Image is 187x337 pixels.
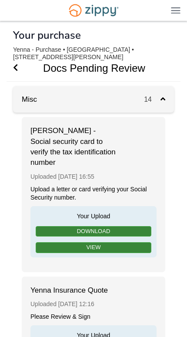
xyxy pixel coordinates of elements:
div: Please Review & Sign [30,313,157,321]
span: Yenna Insurance Quote [30,285,117,296]
div: Uploaded [DATE] 16:55 [30,168,157,185]
span: [PERSON_NAME] - Social security card to verify the tax identification number [30,126,117,168]
h1: Docs Pending Review [7,55,170,81]
a: Misc [13,95,37,103]
img: Mobile Dropdown Menu [171,7,180,13]
a: View [36,242,151,253]
a: Go Back [13,55,18,81]
div: Yenna - Purchase • [GEOGRAPHIC_DATA] • [STREET_ADDRESS][PERSON_NAME] [13,46,174,61]
span: Your Upload [35,210,152,220]
span: 14 [144,96,160,103]
a: Download [36,226,151,237]
h1: Your purchase [13,30,81,41]
div: Uploaded [DATE] 12:16 [30,296,157,313]
div: Upload a letter or card verifying your Social Security number. [30,185,157,202]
